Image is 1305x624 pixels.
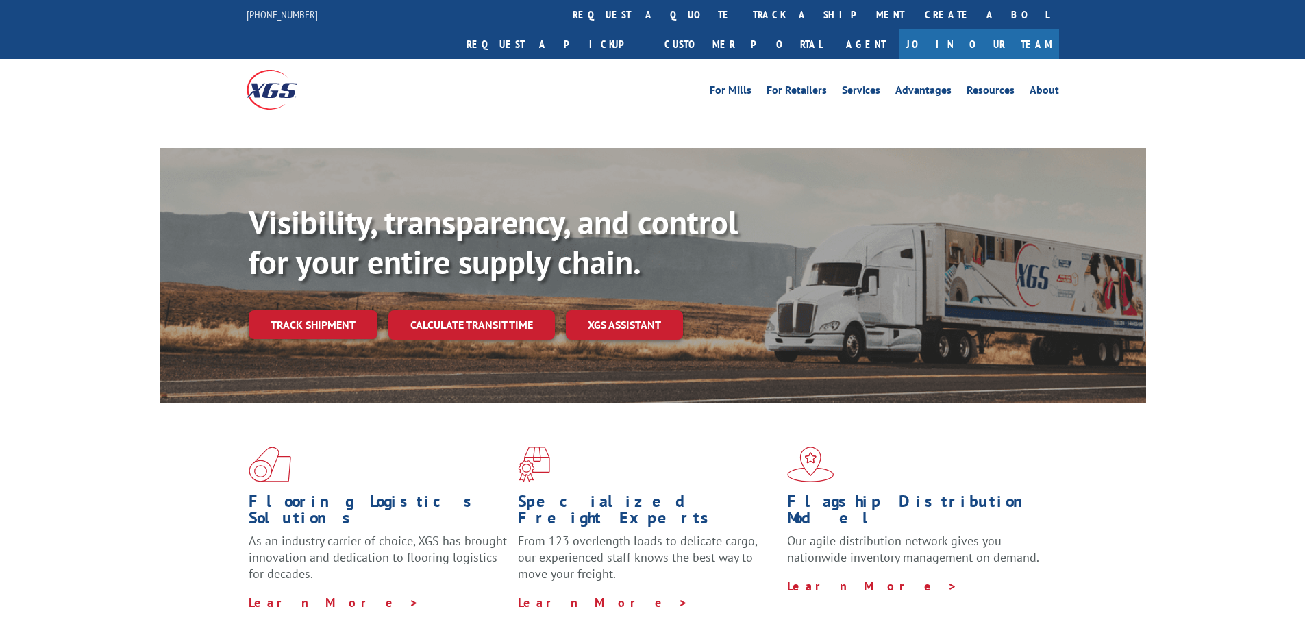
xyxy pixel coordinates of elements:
[842,85,880,100] a: Services
[832,29,899,59] a: Agent
[787,578,958,594] a: Learn More >
[710,85,751,100] a: For Mills
[787,533,1039,565] span: Our agile distribution network gives you nationwide inventory management on demand.
[249,310,377,339] a: Track shipment
[388,310,555,340] a: Calculate transit time
[249,595,419,610] a: Learn More >
[967,85,1015,100] a: Resources
[518,595,688,610] a: Learn More >
[249,201,738,283] b: Visibility, transparency, and control for your entire supply chain.
[247,8,318,21] a: [PHONE_NUMBER]
[654,29,832,59] a: Customer Portal
[787,447,834,482] img: xgs-icon-flagship-distribution-model-red
[518,493,777,533] h1: Specialized Freight Experts
[518,533,777,594] p: From 123 overlength loads to delicate cargo, our experienced staff knows the best way to move you...
[249,493,508,533] h1: Flooring Logistics Solutions
[518,447,550,482] img: xgs-icon-focused-on-flooring-red
[249,533,507,582] span: As an industry carrier of choice, XGS has brought innovation and dedication to flooring logistics...
[787,493,1046,533] h1: Flagship Distribution Model
[249,447,291,482] img: xgs-icon-total-supply-chain-intelligence-red
[899,29,1059,59] a: Join Our Team
[767,85,827,100] a: For Retailers
[895,85,952,100] a: Advantages
[566,310,683,340] a: XGS ASSISTANT
[456,29,654,59] a: Request a pickup
[1030,85,1059,100] a: About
